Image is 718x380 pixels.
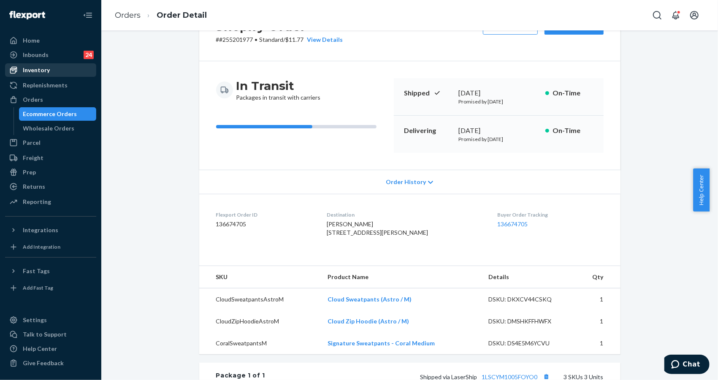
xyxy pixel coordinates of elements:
div: DSKU: DMSHKFFHWFX [488,317,568,326]
a: Inbounds24 [5,48,96,62]
div: Wholesale Orders [23,124,75,133]
th: SKU [199,266,321,288]
th: Details [482,266,574,288]
a: Cloud Zip Hoodie (Astro / M) [328,318,409,325]
img: Flexport logo [9,11,45,19]
div: Packages in transit with carriers [236,78,321,102]
div: Replenishments [23,81,68,90]
button: Give Feedback [5,356,96,370]
th: Product Name [321,266,482,288]
div: Fast Tags [23,267,50,275]
div: Reporting [23,198,51,206]
div: Orders [23,95,43,104]
div: Ecommerce Orders [23,110,77,118]
td: 1 [574,288,620,311]
p: On-Time [553,126,593,136]
button: Talk to Support [5,328,96,341]
h3: In Transit [236,78,321,93]
a: Order Detail [157,11,207,20]
div: Home [23,36,40,45]
div: Freight [23,154,43,162]
button: Fast Tags [5,264,96,278]
ol: breadcrumbs [108,3,214,28]
div: Talk to Support [23,330,67,339]
div: Parcel [23,138,41,147]
iframe: Opens a widget where you can chat to one of our agents [664,355,710,376]
div: 24 [84,51,94,59]
div: DSKU: DS4E5M6YCVU [488,339,568,347]
a: Wholesale Orders [19,122,97,135]
div: Prep [23,168,36,176]
button: Integrations [5,223,96,237]
div: Add Fast Tag [23,284,53,291]
div: Inbounds [23,51,49,59]
a: Add Fast Tag [5,281,96,295]
td: 1 [574,332,620,354]
a: Inventory [5,63,96,77]
a: Reporting [5,195,96,209]
a: Orders [5,93,96,106]
a: 136674705 [497,220,528,228]
a: Prep [5,166,96,179]
div: Returns [23,182,45,191]
span: [PERSON_NAME] [STREET_ADDRESS][PERSON_NAME] [327,220,428,236]
a: Cloud Sweatpants (Astro / M) [328,296,412,303]
div: [DATE] [459,88,539,98]
a: Freight [5,151,96,165]
span: Standard [260,36,284,43]
th: Qty [574,266,620,288]
div: Give Feedback [23,359,64,367]
p: Promised by [DATE] [459,136,539,143]
p: Promised by [DATE] [459,98,539,105]
p: On-Time [553,88,593,98]
button: Close Navigation [79,7,96,24]
td: CloudZipHoodieAstroM [199,310,321,332]
button: Open notifications [667,7,684,24]
button: Help Center [693,168,710,212]
td: 1 [574,310,620,332]
td: CoralSweatpantsM [199,332,321,354]
button: Open account menu [686,7,703,24]
span: Order History [386,178,426,186]
p: Delivering [404,126,452,136]
p: Shipped [404,88,452,98]
td: CloudSweatpantsAstroM [199,288,321,311]
a: Parcel [5,136,96,149]
button: Open Search Box [649,7,666,24]
a: Orders [115,11,141,20]
a: Replenishments [5,79,96,92]
div: Add Integration [23,243,60,250]
dt: Destination [327,211,484,218]
dt: Flexport Order ID [216,211,314,218]
a: Help Center [5,342,96,356]
a: Ecommerce Orders [19,107,97,121]
dt: Buyer Order Tracking [497,211,604,218]
a: Returns [5,180,96,193]
div: Help Center [23,345,57,353]
div: [DATE] [459,126,539,136]
span: • [255,36,258,43]
dd: 136674705 [216,220,314,228]
div: Inventory [23,66,50,74]
a: Add Integration [5,240,96,254]
p: # #255201977 / $11.77 [216,35,343,44]
div: DSKU: DKXCV44CSKQ [488,295,568,304]
a: Home [5,34,96,47]
a: Settings [5,313,96,327]
div: Settings [23,316,47,324]
a: Signature Sweatpants - Coral Medium [328,339,435,347]
div: Integrations [23,226,58,234]
button: View Details [304,35,343,44]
